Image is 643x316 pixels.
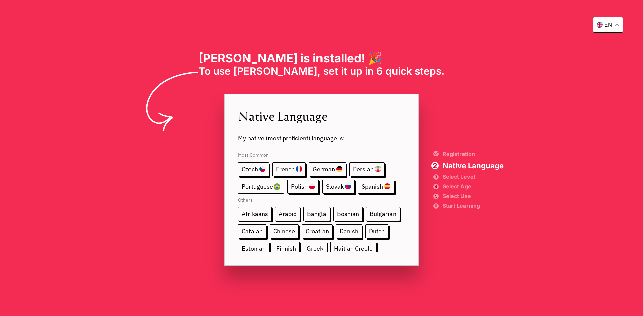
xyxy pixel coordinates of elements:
span: Finnish [273,242,300,256]
span: French [272,162,306,176]
span: To use [PERSON_NAME], set it up in 6 quick steps. [199,65,445,77]
span: Most Common [238,145,405,162]
span: Portuguese [238,180,284,194]
span: Croatian [302,224,333,238]
span: Afrikaans [238,207,272,221]
span: My native (most proficient) language is: [238,124,405,142]
span: Persian [349,162,385,176]
span: Polish [287,180,319,194]
span: Danish [336,224,362,238]
span: Native Language [238,107,405,124]
span: Dutch [365,224,388,238]
span: Spanish [358,180,394,194]
span: German [309,162,346,176]
span: Select Level [443,174,504,179]
span: Select Use [443,194,504,198]
span: Bangla [303,207,330,221]
span: Arabic [275,207,300,221]
span: Czech [238,162,269,176]
span: Chinese [270,224,299,238]
span: Start Learning [443,203,504,208]
span: Estonian [238,242,269,256]
span: Bosnian [333,207,363,221]
span: Select Age [443,184,504,189]
p: en [604,21,612,28]
span: Native Language [443,162,504,169]
span: Registration [443,151,504,157]
span: Greek [303,242,327,256]
span: Haitian Creole [330,242,376,256]
span: Bulgarian [366,207,400,221]
span: Catalan [238,224,266,238]
span: Others [238,194,405,207]
h1: [PERSON_NAME] is installed! 🎉 [199,51,445,65]
span: Slovak [322,180,355,194]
